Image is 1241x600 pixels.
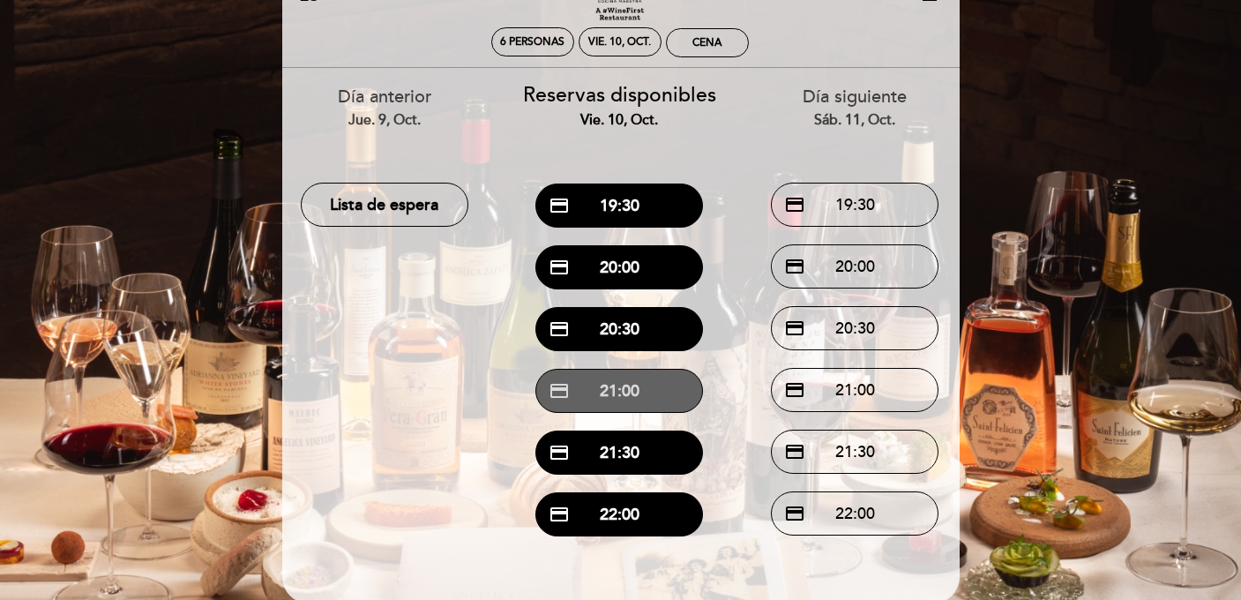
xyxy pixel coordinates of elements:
span: credit_card [784,256,805,277]
span: credit_card [549,319,570,340]
button: credit_card 20:00 [535,245,703,289]
button: credit_card 21:00 [771,368,938,412]
button: credit_card 22:00 [535,492,703,536]
div: sáb. 11, oct. [751,110,960,131]
div: Día anterior [280,85,490,130]
button: Lista de espera [301,183,468,227]
span: 6 personas [500,35,564,49]
div: vie. 10, oct. [588,35,651,49]
span: credit_card [549,380,570,401]
span: credit_card [784,441,805,462]
button: credit_card 19:30 [771,183,938,227]
div: Día siguiente [751,85,960,130]
span: credit_card [549,442,570,463]
span: credit_card [549,257,570,278]
span: credit_card [784,194,805,215]
button: credit_card 20:30 [535,307,703,351]
span: credit_card [784,503,805,524]
button: credit_card 20:00 [771,244,938,289]
button: credit_card 22:00 [771,491,938,536]
button: credit_card 21:30 [771,430,938,474]
div: Reservas disponibles [515,81,724,131]
button: credit_card 21:30 [535,431,703,475]
button: credit_card 21:00 [535,369,703,413]
div: jue. 9, oct. [280,110,490,131]
span: credit_card [784,318,805,339]
div: vie. 10, oct. [515,110,724,131]
span: credit_card [784,379,805,401]
button: credit_card 19:30 [535,184,703,228]
span: credit_card [549,195,570,216]
div: Cena [692,36,721,49]
button: credit_card 20:30 [771,306,938,350]
span: credit_card [549,504,570,525]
